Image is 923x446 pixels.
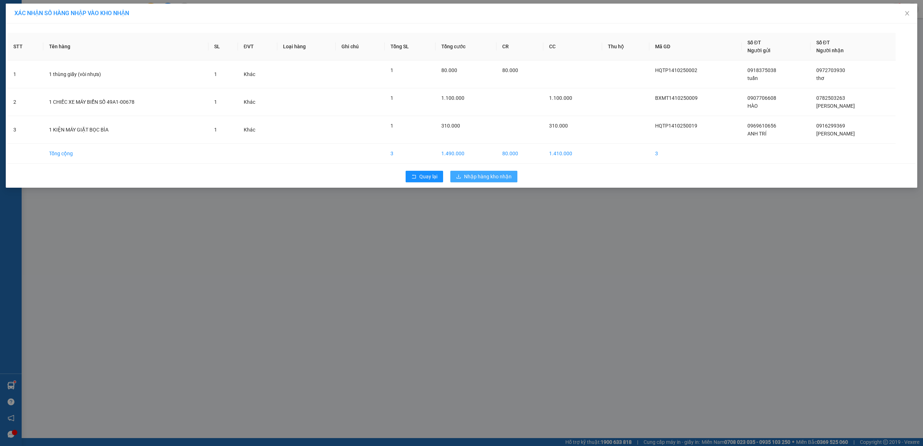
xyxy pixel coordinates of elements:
span: 1.100.000 [549,95,572,101]
td: 2 [8,88,43,116]
span: 0916299369 [816,123,845,129]
th: Thu hộ [602,33,649,61]
span: 0969610656 [747,123,776,129]
td: Khác [238,88,277,116]
span: Người nhận [816,48,844,53]
span: 0918375038 [747,67,776,73]
span: Số ĐT [747,40,761,45]
td: Khác [238,61,277,88]
td: 3 [649,144,742,164]
span: 310.000 [441,123,460,129]
span: Quay lại [419,173,437,180]
th: Tên hàng [43,33,208,61]
th: CR [496,33,543,61]
span: ANH TRÍ [747,131,767,137]
th: Mã GD [649,33,742,61]
button: downloadNhập hàng kho nhận [450,171,517,182]
span: thơ [816,75,824,81]
span: [PHONE_NUMBER] - [DOMAIN_NAME] [5,43,108,70]
span: 1 [214,127,217,133]
span: 0782503263 [816,95,845,101]
td: 1 KIỆN MÁY GIẶT BỌC BÌA [43,116,208,144]
span: 310.000 [549,123,568,129]
span: Số ĐT [816,40,830,45]
span: 80.000 [502,67,518,73]
button: Close [897,4,917,24]
th: STT [8,33,43,61]
span: 1 [214,99,217,105]
th: SL [208,33,238,61]
span: 1 [390,95,393,101]
td: 1 CHIẾC XE MÁY BIỂN SỐ 49A1-00678 [43,88,208,116]
td: Khác [238,116,277,144]
strong: (Công Ty TNHH Chuyển Phát Nhanh Bảo An - MST: 0109597835) [8,29,103,41]
th: CC [543,33,602,61]
td: 80.000 [496,144,543,164]
span: HQTP1410250019 [655,123,697,129]
span: Người gửi [747,48,770,53]
span: 1 [390,67,393,73]
td: 1 [8,61,43,88]
td: 1.490.000 [436,144,496,164]
td: 3 [385,144,436,164]
span: rollback [411,174,416,180]
span: XÁC NHẬN SỐ HÀNG NHẬP VÀO KHO NHẬN [14,10,129,17]
span: BXMT1410250009 [655,95,698,101]
td: 1 thùng giấy (vòi nhựa) [43,61,208,88]
th: Loại hàng [277,33,336,61]
span: 0907706608 [747,95,776,101]
span: 1 [214,71,217,77]
span: 1 [390,123,393,129]
th: Ghi chú [336,33,385,61]
span: Nhập hàng kho nhận [464,173,512,180]
td: 1.410.000 [543,144,602,164]
span: [PERSON_NAME] [816,103,855,109]
td: 3 [8,116,43,144]
button: rollbackQuay lại [406,171,443,182]
span: HÀO [747,103,758,109]
span: 1.100.000 [441,95,464,101]
span: tuấn [747,75,758,81]
span: [PERSON_NAME] [816,131,855,137]
th: Tổng cước [436,33,496,61]
th: ĐVT [238,33,277,61]
span: HQTP1410250002 [655,67,697,73]
span: download [456,174,461,180]
td: Tổng cộng [43,144,208,164]
span: 0972703930 [816,67,845,73]
span: 80.000 [441,67,457,73]
strong: BIÊN NHẬN VẬN CHUYỂN BẢO AN EXPRESS [4,10,108,27]
th: Tổng SL [385,33,436,61]
span: close [904,10,910,16]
